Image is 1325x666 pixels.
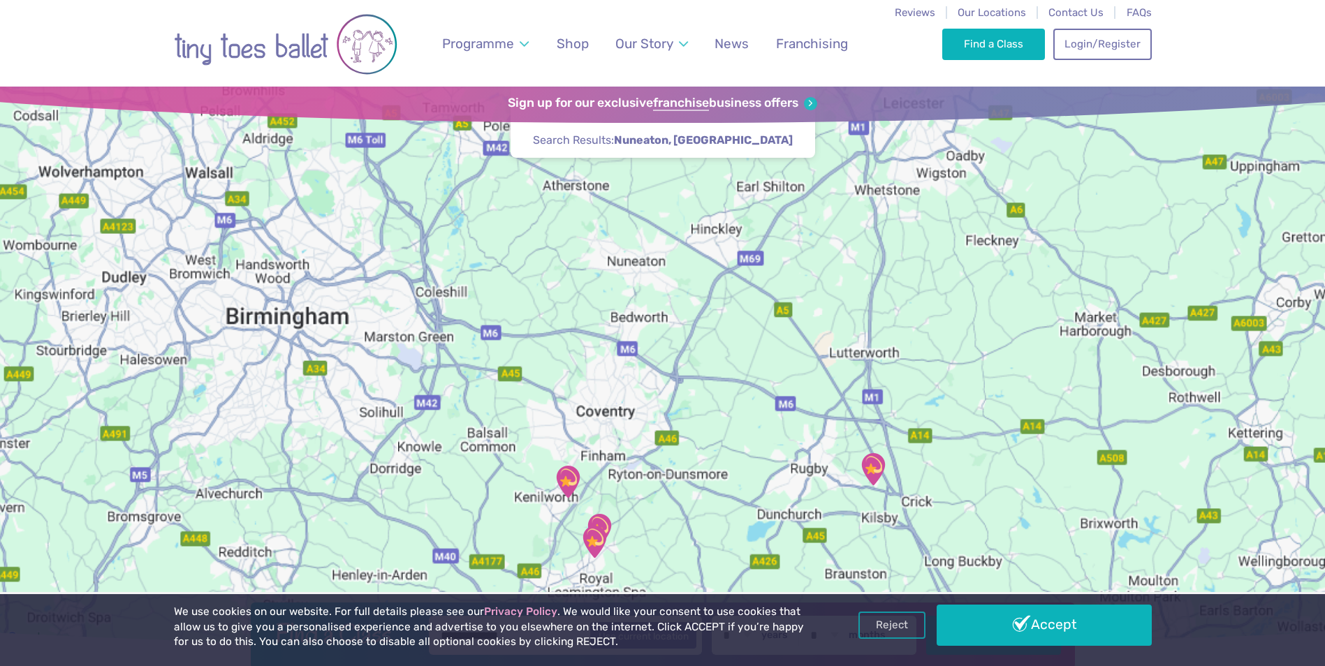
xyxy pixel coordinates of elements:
[615,36,673,52] span: Our Story
[937,605,1152,645] a: Accept
[550,464,585,499] div: Kenilworth School
[958,6,1026,19] a: Our Locations
[174,605,810,650] p: We use cookies on our website. For full details please see our . We would like your consent to us...
[856,452,891,487] div: The Barn Community Centre
[653,96,709,111] strong: franchise
[435,27,535,60] a: Programme
[614,133,793,147] strong: Nuneaton, [GEOGRAPHIC_DATA]
[582,512,617,547] div: Telford Infant School
[442,36,514,52] span: Programme
[484,605,557,618] a: Privacy Policy
[174,9,397,80] img: tiny toes ballet
[769,27,854,60] a: Franchising
[895,6,935,19] a: Reviews
[550,27,595,60] a: Shop
[608,27,694,60] a: Our Story
[776,36,848,52] span: Franchising
[508,96,817,111] a: Sign up for our exclusivefranchisebusiness offers
[1048,6,1104,19] a: Contact Us
[708,27,756,60] a: News
[1053,29,1151,59] a: Login/Register
[557,36,589,52] span: Shop
[942,29,1045,59] a: Find a Class
[577,524,612,559] div: Lillington Social Club
[1127,6,1152,19] a: FAQs
[858,612,925,638] a: Reject
[715,36,749,52] span: News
